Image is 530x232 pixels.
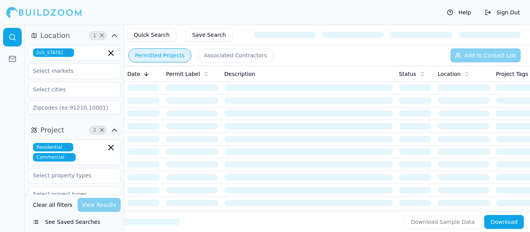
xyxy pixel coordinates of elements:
span: Commercial [33,153,76,162]
input: Select markets [28,64,111,78]
span: Permit Label [166,70,200,78]
button: Quick Search [127,28,176,42]
button: See Saved Searches [28,215,121,229]
button: Save Search [185,28,232,42]
button: Help [443,6,475,19]
span: Clear Location filters [99,34,105,38]
input: Zipcodes (ex:91210,10001) [28,101,121,115]
input: Select property types [28,168,111,182]
span: Status [399,70,416,78]
span: Location [40,30,70,41]
input: Select project types [28,187,111,201]
span: Project Tags [496,70,528,78]
span: Description [224,70,255,78]
button: Sign Out [481,6,524,19]
span: Residential [33,143,73,151]
button: Location1Clear Location filters [28,29,121,42]
button: Project2Clear Project filters [28,124,121,136]
button: Associated Contractors [197,48,274,62]
span: 1 [91,32,99,40]
span: Project [40,125,64,136]
span: Location [438,70,461,78]
input: Select cities [28,82,111,96]
span: Clear Project filters [99,128,105,132]
span: [US_STATE] [33,48,74,57]
span: 2 [91,126,99,134]
button: Permitted Projects [128,48,191,62]
button: Download [484,215,524,229]
span: Date [127,70,140,78]
button: Clear all filters [31,198,74,212]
